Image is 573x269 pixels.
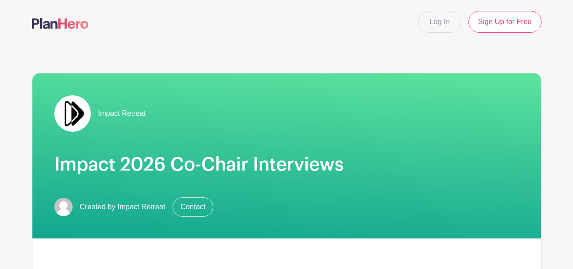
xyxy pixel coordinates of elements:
[80,202,166,212] span: Created by Impact Retreat
[173,197,213,217] a: Contact
[418,11,461,33] a: Log In
[468,11,541,33] a: Sign Up for Free
[54,198,73,216] img: default-ce2991bfa6775e67f084385cd625a349d9dcbb7a52a09fb2fda1e96e2d18dcdb.png
[54,154,519,176] h1: Impact 2026 Co-Chair Interviews
[98,108,146,119] span: Impact Retreat
[54,95,91,132] img: Double%20Arrow%20Logo.jpg
[32,18,89,29] img: logo-507f7623f17ff9eddc593b1ce0a138ce2505c220e1c5a4e2b4648c50719b7d32.svg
